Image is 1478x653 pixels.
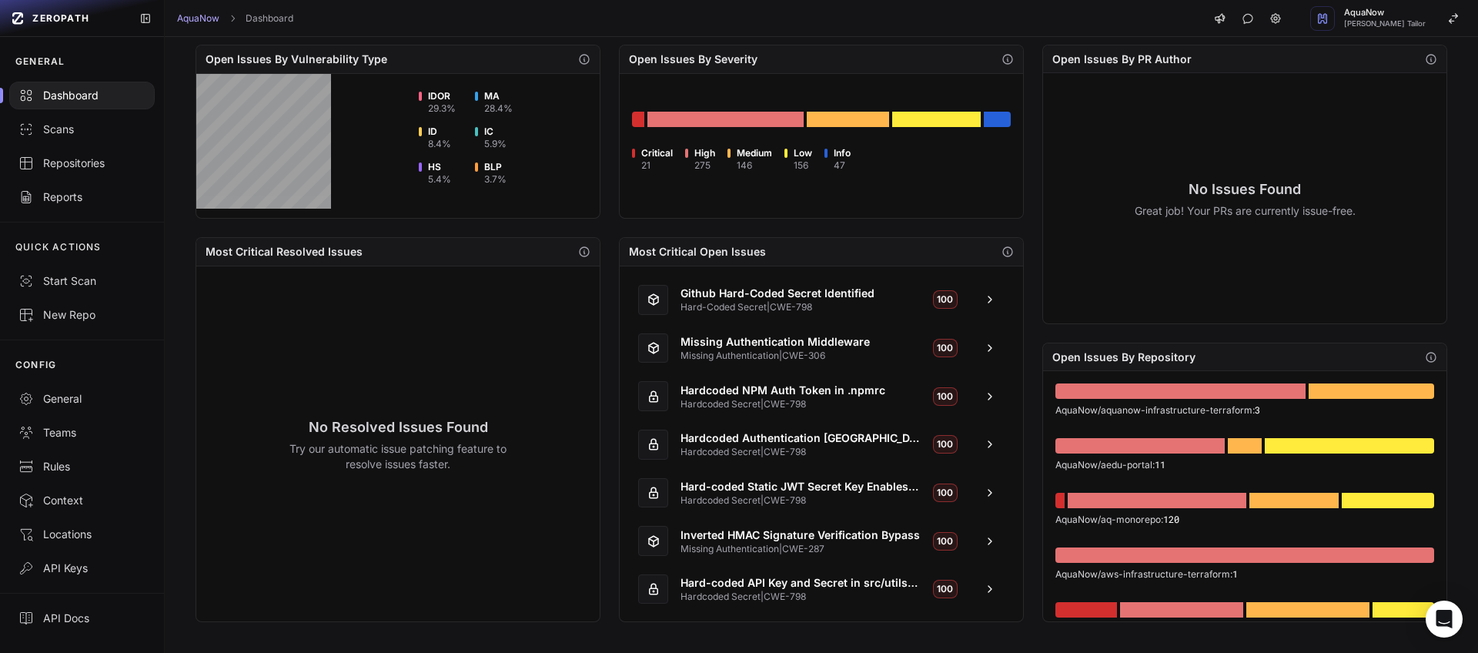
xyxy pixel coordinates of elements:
div: Go to issues list [1309,383,1434,399]
div: Go to issues list [1055,383,1306,399]
div: Go to issues list [1228,438,1262,454]
span: 11 [1155,458,1165,470]
span: Low [794,147,812,159]
div: Open Intercom Messenger [1426,601,1463,638]
div: 47 [834,159,851,172]
div: Go to issues list [647,112,804,127]
span: Missing Authentication Middleware [680,334,921,350]
div: 28.4 % [484,102,513,115]
span: HS [428,161,451,173]
div: Context [18,493,145,508]
span: Hardcoded NPM Auth Token in .npmrc [680,383,921,398]
div: API Keys [18,561,145,576]
span: Hard-coded API Key and Secret in src/utils/apiFetch.js [680,575,921,591]
h3: No Issues Found [1135,179,1356,200]
span: 100 [933,532,958,551]
div: Go to issues list [1120,602,1243,618]
div: API Docs [18,611,145,626]
div: Reports [18,189,145,205]
span: 100 [933,387,958,406]
div: 5.9 % [484,138,507,150]
h2: Open Issues By PR Author [1052,52,1192,67]
span: ZEROPATH [32,12,89,25]
span: IC [484,126,507,138]
a: Missing Authentication Middleware Missing Authentication|CWE-306 100 [629,327,1014,370]
div: AquaNow/aedu-portal : [1055,458,1434,471]
span: Hardcoded Secret | CWE-798 [680,494,921,507]
h2: Open Issues By Severity [629,52,757,67]
div: Go to issues list [1055,602,1117,618]
svg: chevron right, [227,13,238,24]
div: AquaNow/aquanow-infrastructure-terraform : [1055,404,1434,417]
span: 100 [933,484,958,502]
p: CONFIG [15,359,56,371]
span: Hardcoded Secret | CWE-798 [680,398,921,410]
p: QUICK ACTIONS [15,241,102,253]
p: Try our automatic issue patching feature to resolve issues faster. [277,441,520,472]
div: Locations [18,527,145,542]
div: 275 [694,159,715,172]
div: Go to issues list [1342,493,1434,508]
div: AquaNow/aws-infrastructure-terraform : [1055,568,1434,581]
span: 1 [1232,568,1238,580]
div: 8.4 % [428,138,451,150]
span: 3 [1255,404,1260,416]
div: Scans [18,122,145,137]
a: Inverted HMAC Signature Verification Bypass Missing Authentication|CWE-287 100 [629,520,1014,562]
div: Go to issues list [1055,548,1434,563]
a: Hardcoded NPM Auth Token in .npmrc Hardcoded Secret|CWE-798 100 [629,375,1014,417]
div: Repositories [18,156,145,171]
span: 120 [1163,513,1179,525]
a: AquaNow [177,12,219,25]
span: 100 [933,580,958,598]
div: Go to issues list [1246,602,1369,618]
span: Inverted HMAC Signature Verification Bypass [680,527,921,543]
span: Hardcoded Secret | CWE-798 [680,446,921,458]
span: Hard-Coded Secret | CWE-798 [680,301,921,313]
p: GENERAL [15,55,65,68]
div: 3.7 % [484,173,507,186]
a: ZEROPATH [6,6,127,31]
a: Dashboard [246,12,293,25]
div: 21 [641,159,673,172]
div: 156 [794,159,812,172]
span: Hardcoded Secret | CWE-798 [680,591,921,603]
a: Hardcoded Authentication [GEOGRAPHIC_DATA] in .npmrc Hardcoded Secret|CWE-798 100 [629,424,1014,466]
h2: Most Critical Open Issues [629,244,766,260]
span: Hardcoded Authentication [GEOGRAPHIC_DATA] in .npmrc [680,430,921,446]
nav: breadcrumb [177,12,293,25]
div: Go to issues list [1373,602,1434,618]
a: Hard-coded Static JWT Secret Key Enables Token Forgery Hardcoded Secret|CWE-798 100 [629,472,1014,514]
span: [PERSON_NAME] Tailor [1344,20,1426,28]
a: Github Hard-Coded Secret Identified Hard-Coded Secret|CWE-798 100 [629,279,1014,321]
p: Great job! Your PRs are currently issue-free. [1135,203,1356,219]
span: Missing Authentication | CWE-306 [680,350,921,362]
span: 100 [933,435,958,454]
div: Go to issues list [1249,493,1339,508]
div: Start Scan [18,273,145,289]
h2: Open Issues By Repository [1052,350,1195,365]
span: Github Hard-Coded Secret Identified [680,286,921,301]
span: Critical [641,147,673,159]
div: Dashboard [18,88,145,103]
span: BLP [484,161,507,173]
span: High [694,147,715,159]
div: General [18,391,145,407]
span: Hard-coded Static JWT Secret Key Enables Token Forgery [680,479,921,494]
div: Go to issues list [984,112,1011,127]
span: Medium [737,147,772,159]
div: AquaNow/aq-monorepo : [1055,513,1434,526]
div: 29.3 % [428,102,456,115]
h2: Most Critical Resolved Issues [206,244,363,260]
div: Go to issues list [1055,493,1065,508]
div: Go to issues list [632,112,644,127]
span: ID [428,126,451,138]
div: 5.4 % [428,173,451,186]
div: Teams [18,425,145,440]
div: Rules [18,459,145,474]
h3: No Resolved Issues Found [277,417,520,438]
span: AquaNow [1344,8,1426,17]
div: New Repo [18,307,145,323]
span: Info [834,147,851,159]
div: 146 [737,159,772,172]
